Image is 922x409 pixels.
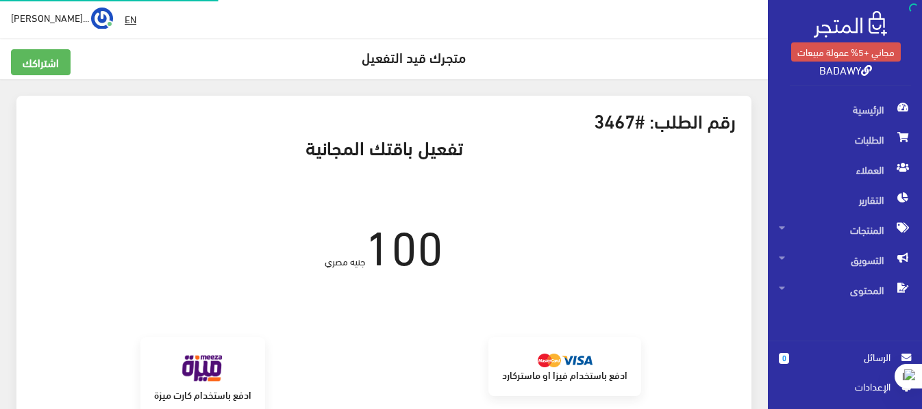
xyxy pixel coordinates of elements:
a: 0 الرسائل [779,349,911,379]
img: . [814,11,887,38]
strong: ادفع باستخدام فيزا او ماستركارد [502,367,627,382]
img: meeza.png [175,351,230,387]
a: الطلبات [768,124,922,155]
h3: تفعيل باقتك المجانية [32,136,736,157]
span: اﻹعدادات [790,379,890,394]
a: التقارير [768,185,922,215]
img: mastercard.png [538,354,593,367]
a: المحتوى [768,275,922,305]
a: اﻹعدادات [779,379,911,401]
a: ... ‪[PERSON_NAME]... [11,7,113,29]
a: المنتجات [768,215,922,245]
span: التسويق [779,245,911,275]
h5: متجرك قيد التفعيل [11,49,757,64]
span: الرئيسية [779,94,911,124]
span: الرسائل [800,349,890,365]
a: اشتراكك [11,49,71,75]
img: ... [91,8,113,29]
span: ‪[PERSON_NAME]... [11,9,89,26]
iframe: Drift Widget Chat Controller [16,315,68,367]
span: المنتجات [779,215,911,245]
a: الرئيسية [768,94,922,124]
span: الطلبات [779,124,911,155]
span: المحتوى [779,275,911,305]
a: BADAWY [819,60,872,79]
a: EN [119,7,142,31]
span: 100 [365,199,443,285]
u: EN [125,10,136,27]
div: جنيه مصري [22,192,746,279]
h3: رقم الطلب: #3467 [32,109,736,131]
a: العملاء [768,155,922,185]
span: 0 [779,353,789,364]
strong: ادفع باستخدام كارت ميزة [154,387,251,401]
span: العملاء [779,155,911,185]
span: التقارير [779,185,911,215]
a: مجاني +5% عمولة مبيعات [791,42,901,62]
